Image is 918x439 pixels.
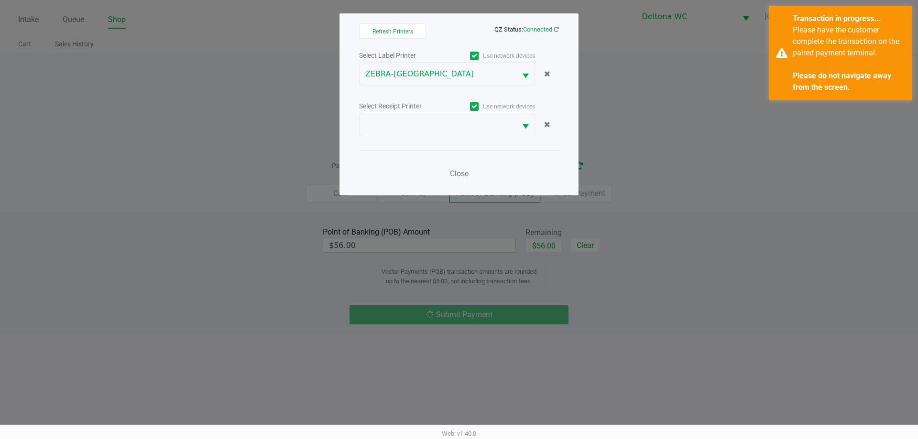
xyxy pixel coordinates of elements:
div: Select Receipt Printer [359,101,447,111]
strong: Please do not navigate away from the screen. [793,71,891,92]
span: Close [450,169,469,178]
label: Use network devices [447,102,535,111]
div: Please have the customer complete the transaction on the paired payment terminal. [793,24,905,93]
span: Refresh Printers [372,28,413,35]
button: Refresh Printers [359,23,426,39]
span: Connected [523,26,552,33]
span: QZ Status: [494,26,559,33]
div: Select Label Printer [359,51,447,61]
span: ZEBRA-[GEOGRAPHIC_DATA] [365,68,511,80]
button: Select [516,63,535,85]
button: Select [516,113,535,136]
div: Transaction in progress... [793,13,905,24]
button: Close [445,164,473,183]
span: Web: v1.40.0 [442,430,476,437]
label: Use network devices [447,52,535,60]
